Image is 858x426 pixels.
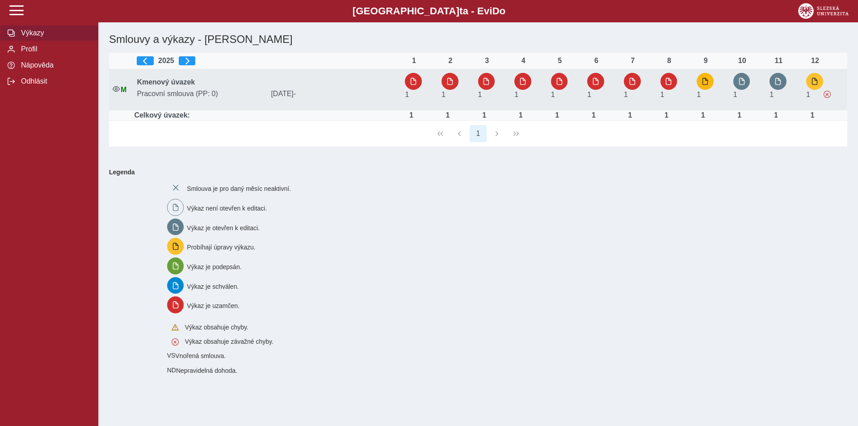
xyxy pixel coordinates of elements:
span: Úvazek : 8 h / den. 40 h / týden. [660,91,665,98]
span: Údaje souhlasí s údaji v Magionu [121,86,126,93]
div: Úvazek : 8 h / den. 40 h / týden. [694,111,712,119]
span: Smlouva vnořená do kmene [167,367,176,374]
span: Výkaz je podepsán. [187,263,241,270]
div: Úvazek : 8 h / den. 40 h / týden. [512,111,530,119]
div: Úvazek : 8 h / den. 40 h / týden. [402,111,420,119]
div: 7 [624,57,642,65]
span: Profil [18,45,91,53]
div: Úvazek : 8 h / den. 40 h / týden. [803,111,821,119]
span: t [459,5,463,17]
span: Smlouva vnořená do kmene [167,352,176,359]
span: Výkaz je uzamčen. [187,302,240,309]
span: Úvazek : 8 h / den. 40 h / týden. [587,91,591,98]
div: 9 [697,57,715,65]
span: Nepravidelná dohoda. [176,367,237,374]
span: Odhlásit [18,77,91,85]
span: Probíhají úpravy výkazu. [187,244,255,251]
div: Úvazek : 8 h / den. 40 h / týden. [475,111,493,119]
span: Úvazek : 8 h / den. 40 h / týden. [733,91,737,98]
span: Vnořená smlouva. [175,352,226,359]
div: 4 [514,57,532,65]
div: Úvazek : 8 h / den. 40 h / týden. [621,111,639,119]
span: Úvazek : 8 h / den. 40 h / týden. [514,91,518,98]
span: Pracovní smlouva (PP: 0) [133,90,267,98]
span: Úvazek : 8 h / den. 40 h / týden. [770,91,774,98]
span: Úvazek : 8 h / den. 40 h / týden. [442,91,446,98]
span: Výkaz obsahuje závažné chyby. [185,338,273,345]
div: 11 [770,57,787,65]
i: Smlouva je aktivní [113,85,120,93]
div: Úvazek : 8 h / den. 40 h / týden. [585,111,602,119]
span: - [294,90,296,97]
div: Úvazek : 8 h / den. 40 h / týden. [731,111,749,119]
span: Výkaz není otevřen k editaci. [187,205,267,212]
span: Výkazy [18,29,91,37]
span: Výkaz obsahuje závažné chyby. [824,91,831,98]
span: Výkaz je otevřen k editaci. [187,224,260,231]
b: Kmenový úvazek [137,78,195,86]
span: Úvazek : 8 h / den. 40 h / týden. [551,91,555,98]
div: 8 [660,57,678,65]
button: 1 [470,125,487,142]
span: Úvazek : 8 h / den. 40 h / týden. [624,91,628,98]
div: Úvazek : 8 h / den. 40 h / týden. [658,111,676,119]
div: 6 [587,57,605,65]
div: 5 [551,57,569,65]
img: logo_web_su.png [798,3,849,19]
td: Celkový úvazek: [133,110,401,121]
div: Úvazek : 8 h / den. 40 h / týden. [767,111,785,119]
span: Výkaz obsahuje chyby. [185,324,248,331]
span: Smlouva je pro daný měsíc neaktivní. [187,185,291,192]
span: Úvazek : 8 h / den. 40 h / týden. [806,91,810,98]
div: 3 [478,57,496,65]
div: 2025 [137,56,398,65]
div: 10 [733,57,751,65]
span: Nápověda [18,61,91,69]
span: Úvazek : 8 h / den. 40 h / týden. [478,91,482,98]
span: Úvazek : 8 h / den. 40 h / týden. [697,91,701,98]
div: 2 [442,57,459,65]
b: [GEOGRAPHIC_DATA] a - Evi [27,5,831,17]
div: Úvazek : 8 h / den. 40 h / týden. [548,111,566,119]
div: Úvazek : 8 h / den. 40 h / týden. [439,111,457,119]
span: o [500,5,506,17]
div: 1 [405,57,423,65]
span: Výkaz je schválen. [187,283,239,290]
div: 12 [806,57,824,65]
span: D [492,5,499,17]
h1: Smlouvy a výkazy - [PERSON_NAME] [105,30,727,49]
span: [DATE] [267,90,401,98]
b: Legenda [105,165,844,179]
span: Úvazek : 8 h / den. 40 h / týden. [405,91,409,98]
